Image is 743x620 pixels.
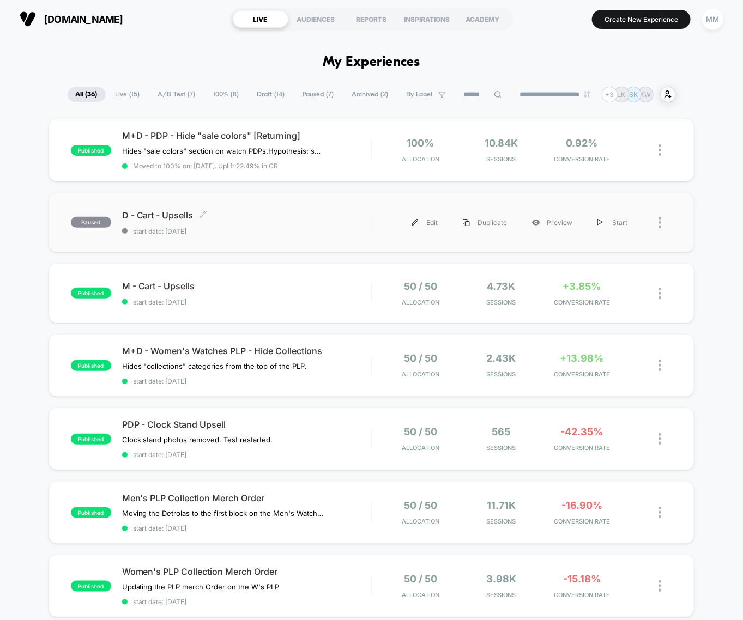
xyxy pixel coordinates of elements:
span: M+D - PDP - Hide "sale colors" [Returning] [122,130,371,141]
p: KW [640,90,651,99]
span: Sessions [463,155,539,163]
img: close [659,217,661,228]
span: Live ( 15 ) [107,87,148,102]
img: close [659,433,661,445]
span: published [71,288,111,299]
span: -42.35% [561,426,603,437]
span: Moving the Detrolas to the first block on the Men's Watches PLP [122,509,324,518]
button: [DOMAIN_NAME] [16,10,126,28]
span: 0.92% [566,137,598,149]
span: start date: [DATE] [122,524,371,532]
img: menu [412,219,419,226]
span: Allocation [402,518,439,525]
span: 3.98k [486,573,516,585]
span: [DOMAIN_NAME] [44,14,123,25]
span: start date: [DATE] [122,598,371,606]
div: Start [585,210,640,235]
span: paused [71,217,111,228]
div: REPORTS [344,10,400,28]
div: AUDIENCES [288,10,344,28]
span: Allocation [402,591,439,599]
span: published [71,434,111,445]
span: +13.98% [560,352,604,364]
span: published [71,145,111,156]
div: + 3 [602,87,618,102]
span: start date: [DATE] [122,451,371,459]
div: LIVE [233,10,288,28]
h1: My Experiences [323,54,420,70]
span: Men's PLP Collection Merch Order [122,493,371,503]
img: menu [597,219,603,226]
span: Archived ( 2 ) [344,87,397,102]
span: Sessions [463,370,539,378]
img: end [584,91,590,98]
span: 50 / 50 [404,500,437,511]
span: CONVERSION RATE [545,155,620,163]
img: close [659,144,661,156]
span: -15.18% [563,573,601,585]
div: Preview [520,210,585,235]
div: INSPIRATIONS [400,10,455,28]
span: 50 / 50 [404,426,437,437]
span: D - Cart - Upsells [122,210,371,221]
img: close [659,507,661,518]
span: CONVERSION RATE [545,591,620,599]
span: Clock stand photos removed. Test restarted. [122,435,273,444]
span: 2.43k [486,352,516,364]
span: Allocation [402,370,439,378]
span: Women's PLP Collection Merch Order [122,566,371,577]
img: close [659,288,661,299]
p: SK [629,90,638,99]
img: Visually logo [20,11,36,27]
span: 100% ( 8 ) [206,87,247,102]
span: CONVERSION RATE [545,299,620,306]
span: Updating the PLP merch Order on the W's PLP [122,582,280,591]
div: Duplicate [450,210,520,235]
span: 50 / 50 [404,352,437,364]
span: A/B Test ( 7 ) [150,87,204,102]
span: start date: [DATE] [122,377,371,385]
p: LK [618,90,626,99]
span: 100% [407,137,434,149]
span: Hides "collections" categories from the top of the PLP. [122,362,307,370]
span: PDP - Clock Stand Upsell [122,419,371,430]
span: Sessions [463,518,539,525]
span: Allocation [402,299,439,306]
span: Sessions [463,299,539,306]
span: start date: [DATE] [122,298,371,306]
span: CONVERSION RATE [545,518,620,525]
span: Allocation [402,444,439,452]
span: Allocation [402,155,439,163]
span: 4.73k [487,281,515,292]
span: +3.85% [563,281,601,292]
span: Sessions [463,444,539,452]
div: ACADEMY [455,10,511,28]
span: All ( 36 ) [68,87,106,102]
img: close [659,580,661,592]
button: MM [699,8,727,31]
span: -16.90% [561,500,602,511]
span: Draft ( 14 ) [249,87,293,102]
span: M+D - Women's Watches PLP - Hide Collections [122,345,371,356]
span: CONVERSION RATE [545,444,620,452]
span: Hides "sale colors" section on watch PDPs.Hypothesis: showcasing discounted versions of products ... [122,147,324,155]
span: 10.84k [485,137,518,149]
div: Edit [399,210,450,235]
span: published [71,507,111,518]
span: By Label [407,90,433,99]
span: Sessions [463,591,539,599]
span: CONVERSION RATE [545,370,620,378]
span: 50 / 50 [404,573,437,585]
span: Moved to 100% on: [DATE] . Uplift: 22.49% in CR [133,162,279,170]
img: menu [463,219,470,226]
span: published [71,360,111,371]
img: close [659,360,661,371]
span: 11.71k [487,500,516,511]
span: M - Cart - Upsells [122,281,371,291]
span: published [71,581,111,592]
div: MM [702,9,723,30]
span: 565 [492,426,510,437]
span: Paused ( 7 ) [295,87,342,102]
span: 50 / 50 [404,281,437,292]
button: Create New Experience [592,10,691,29]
